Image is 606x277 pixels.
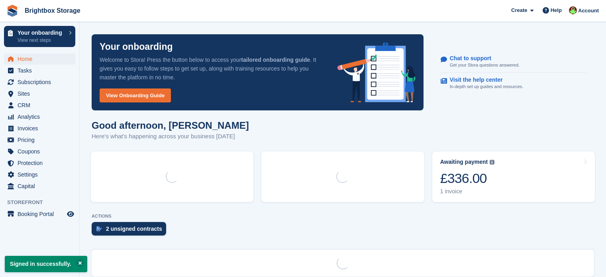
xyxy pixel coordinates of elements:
span: Settings [18,169,65,180]
div: 2 unsigned contracts [106,226,162,232]
img: icon-info-grey-7440780725fd019a000dd9b08b2336e03edf1995a4989e88bcd33f0948082b44.svg [490,160,494,165]
a: Brightbox Storage [22,4,84,17]
a: 2 unsigned contracts [92,222,170,240]
span: Analytics [18,111,65,122]
a: Your onboarding View next steps [4,26,75,47]
span: Pricing [18,134,65,145]
div: £336.00 [440,170,495,187]
img: onboarding-info-6c161a55d2c0e0a8cae90662b2fe09162a5109e8cc188191df67fb4f79e88e88.svg [337,43,416,102]
img: Marlena [569,6,577,14]
a: Preview store [66,209,75,219]
a: Awaiting payment £336.00 1 invoice [432,151,595,202]
a: menu [4,88,75,99]
span: CRM [18,100,65,111]
a: menu [4,100,75,111]
img: stora-icon-8386f47178a22dfd0bd8f6a31ec36ba5ce8667c1dd55bd0f319d3a0aa187defe.svg [6,5,18,17]
p: Chat to support [450,55,513,62]
span: Storefront [7,198,79,206]
a: menu [4,53,75,65]
p: View next steps [18,37,65,44]
span: Home [18,53,65,65]
span: Sites [18,88,65,99]
a: menu [4,208,75,220]
a: menu [4,65,75,76]
span: Tasks [18,65,65,76]
p: ACTIONS [92,214,594,219]
a: menu [4,157,75,169]
span: Protection [18,157,65,169]
h1: Good afternoon, [PERSON_NAME] [92,120,249,131]
p: Here's what's happening across your business [DATE] [92,132,249,141]
a: View Onboarding Guide [100,88,171,102]
p: Welcome to Stora! Press the button below to access your . It gives you easy to follow steps to ge... [100,55,325,82]
span: Capital [18,181,65,192]
a: Chat to support Get your Stora questions answered. [441,51,586,73]
p: Visit the help center [450,77,517,83]
span: Create [511,6,527,14]
p: Your onboarding [100,42,173,51]
div: 1 invoice [440,188,495,195]
a: menu [4,134,75,145]
span: Help [551,6,562,14]
div: Awaiting payment [440,159,488,165]
a: menu [4,146,75,157]
strong: tailored onboarding guide [241,57,310,63]
a: menu [4,123,75,134]
span: Invoices [18,123,65,134]
a: menu [4,77,75,88]
p: Get your Stora questions answered. [450,62,520,69]
a: menu [4,169,75,180]
p: Signed in successfully. [5,256,87,272]
a: menu [4,111,75,122]
span: Coupons [18,146,65,157]
p: Your onboarding [18,30,65,35]
span: Account [578,7,599,15]
a: menu [4,181,75,192]
img: contract_signature_icon-13c848040528278c33f63329250d36e43548de30e8caae1d1a13099fd9432cc5.svg [96,226,102,231]
span: Subscriptions [18,77,65,88]
p: In-depth set up guides and resources. [450,83,524,90]
span: Booking Portal [18,208,65,220]
a: Visit the help center In-depth set up guides and resources. [441,73,586,94]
